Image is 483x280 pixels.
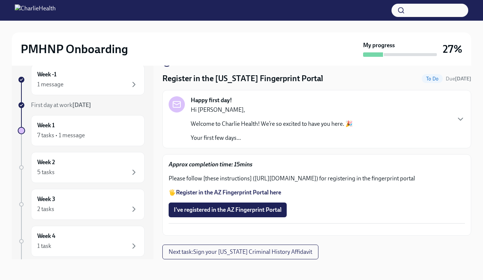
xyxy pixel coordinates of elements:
[191,106,353,114] p: Hi [PERSON_NAME],
[37,232,55,240] h6: Week 4
[18,115,145,146] a: Week 17 tasks • 1 message
[37,70,56,79] h6: Week -1
[191,96,232,104] strong: Happy first day!
[37,168,55,176] div: 5 tasks
[31,101,91,108] span: First day at work
[455,76,471,82] strong: [DATE]
[15,4,56,16] img: CharlieHealth
[191,134,353,142] p: Your first few days...
[169,174,465,183] p: Please follow [these instructions] ([URL][DOMAIN_NAME]) for registering in the fingerprint portal
[169,189,465,197] p: 🖐️
[18,226,145,257] a: Week 41 task
[37,242,51,250] div: 1 task
[21,42,128,56] h2: PMHNP Onboarding
[37,131,85,139] div: 7 tasks • 1 message
[37,121,55,129] h6: Week 1
[18,64,145,95] a: Week -11 message
[162,245,318,259] button: Next task:Sign your [US_STATE] Criminal History Affidavit
[37,205,54,213] div: 2 tasks
[18,189,145,220] a: Week 32 tasks
[446,75,471,82] span: September 26th, 2025 08:00
[72,101,91,108] strong: [DATE]
[446,76,471,82] span: Due
[443,42,462,56] h3: 27%
[37,80,63,89] div: 1 message
[174,206,282,214] span: I've registered in the AZ Fingerprint Portal
[191,120,353,128] p: Welcome to Charlie Health! We’re so excited to have you here. 🎉
[169,161,252,168] strong: Approx completion time: 15mins
[169,203,287,217] button: I've registered in the AZ Fingerprint Portal
[18,101,145,109] a: First day at work[DATE]
[37,158,55,166] h6: Week 2
[169,248,312,256] span: Next task : Sign your [US_STATE] Criminal History Affidavit
[422,76,443,82] span: To Do
[162,73,323,84] h4: Register in the [US_STATE] Fingerprint Portal
[18,152,145,183] a: Week 25 tasks
[176,189,281,196] a: Register in the AZ Fingerprint Portal here
[363,41,395,49] strong: My progress
[37,195,55,203] h6: Week 3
